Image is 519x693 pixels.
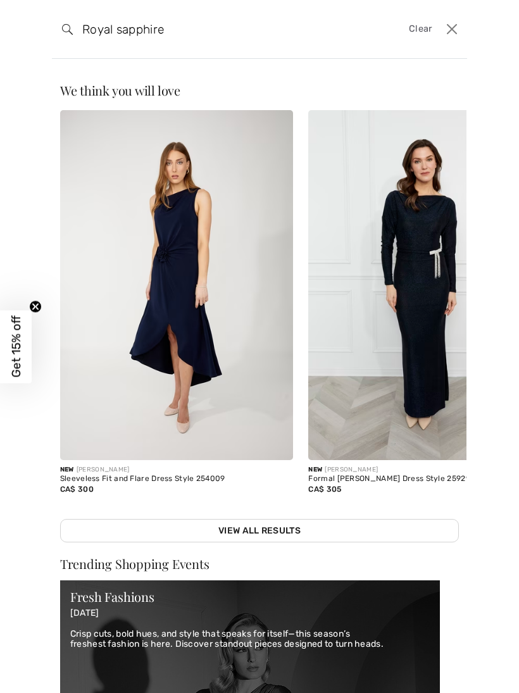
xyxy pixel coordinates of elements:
[308,466,322,473] span: New
[60,475,294,484] div: Sleeveless Fit and Flare Dress Style 254009
[60,558,459,570] div: Trending Shopping Events
[29,300,42,313] button: Close teaser
[62,24,73,35] img: search the website
[308,485,341,494] span: CA$ 305
[70,608,430,619] p: [DATE]
[60,519,459,542] a: View All Results
[442,19,462,39] button: Close
[60,466,74,473] span: New
[73,10,358,48] input: TYPE TO SEARCH
[70,629,430,651] p: Crisp cuts, bold hues, and style that speaks for itself—this season’s freshest fashion is here. D...
[60,465,294,475] div: [PERSON_NAME]
[70,590,430,603] div: Fresh Fashions
[409,22,432,36] span: Clear
[60,82,180,99] span: We think you will love
[60,485,94,494] span: CA$ 300
[9,316,23,378] span: Get 15% off
[30,9,56,20] span: Help
[60,110,294,460] img: Sleeveless Fit and Flare Dress Style 254009. Midnight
